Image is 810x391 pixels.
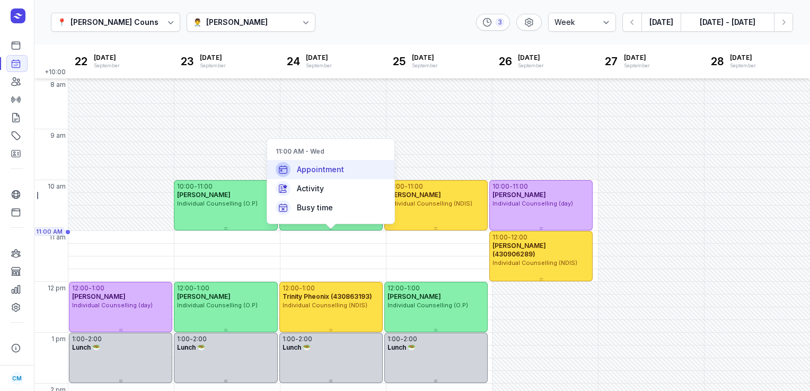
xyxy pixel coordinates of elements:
div: 12:00 [388,284,404,292]
span: 10 am [48,182,66,191]
div: 12:00 [511,233,527,242]
div: 11:00 [408,182,423,191]
span: [DATE] [306,54,332,62]
div: - [404,182,408,191]
div: 23 [179,53,196,70]
div: - [193,284,197,292]
div: 24 [285,53,302,70]
div: 25 [391,53,408,70]
div: 3 [496,18,504,26]
div: 22 [73,53,90,70]
div: 10:00 [388,182,404,191]
div: 1:00 [197,284,209,292]
div: 1:00 [92,284,104,292]
div: [PERSON_NAME] Counselling [71,16,179,29]
span: Busy time [297,202,333,213]
div: 12:00 [72,284,89,292]
div: - [85,335,88,343]
span: Lunch 🥗 [283,343,311,351]
span: Individual Counselling (day) [492,200,573,207]
div: September [94,62,120,69]
span: [DATE] [412,54,438,62]
div: 1:00 [177,335,190,343]
span: [PERSON_NAME] (430906289) [492,242,546,258]
span: 11 am [49,233,66,242]
div: - [194,182,197,191]
span: [DATE] [200,54,226,62]
span: Trinity Pheonix (430863193) [283,292,372,300]
div: 11:00 [513,182,528,191]
div: 👨‍⚕️ [193,16,202,29]
span: [DATE] [518,54,544,62]
div: 1:00 [72,335,85,343]
button: [DATE] - [DATE] [681,13,774,32]
span: Lunch 🥗 [177,343,205,351]
div: 📍 [57,16,66,29]
div: September [412,62,438,69]
div: 12:00 [177,284,193,292]
div: - [295,335,298,343]
span: 1 pm [51,335,66,343]
div: - [404,284,407,292]
span: Individual Counselling (NDIS) [492,259,577,266]
span: +10:00 [45,68,68,78]
span: [DATE] [624,54,650,62]
span: Individual Counselling (day) [72,301,153,309]
div: September [518,62,544,69]
span: Individual Counselling (O.P) [177,200,258,207]
span: [PERSON_NAME] [72,292,126,300]
span: [DATE] [94,54,120,62]
div: - [400,335,403,343]
span: 11:00 AM [36,227,63,236]
span: 8 am [50,81,66,89]
div: 11:00 [492,233,508,242]
span: [PERSON_NAME] [388,191,441,199]
span: [PERSON_NAME] [492,191,546,199]
span: 9 am [50,131,66,140]
span: [DATE] [730,54,756,62]
button: [DATE] [641,13,681,32]
div: 11:00 [197,182,213,191]
span: Individual Counselling (O.P) [177,301,258,309]
span: Activity [297,183,324,194]
span: 12 pm [48,284,66,292]
div: September [306,62,332,69]
span: Appointment [297,164,344,175]
div: 1:00 [407,284,420,292]
div: 10:00 [492,182,509,191]
span: [PERSON_NAME] [388,292,441,300]
div: 10:00 [177,182,194,191]
div: 28 [709,53,726,70]
div: 2:00 [298,335,312,343]
span: [PERSON_NAME] [177,191,231,199]
div: 1:00 [388,335,400,343]
div: 27 [603,53,620,70]
div: 2:00 [88,335,102,343]
span: Lunch 🥗 [388,343,416,351]
div: - [509,182,513,191]
span: Lunch 🥗 [72,343,100,351]
span: CM [12,372,22,385]
div: - [508,233,511,242]
div: 26 [497,53,514,70]
div: 2:00 [193,335,207,343]
div: 12:00 [283,284,299,292]
div: 11:00 AM - Wed [267,145,394,158]
div: September [624,62,650,69]
div: - [299,284,302,292]
span: Individual Counselling (NDIS) [388,200,472,207]
div: 2:00 [403,335,417,343]
div: - [190,335,193,343]
span: Individual Counselling (O.P) [388,301,468,309]
span: Individual Counselling (NDIS) [283,301,367,309]
div: 1:00 [302,284,315,292]
span: [PERSON_NAME] [177,292,231,300]
div: [PERSON_NAME] [206,16,268,29]
div: September [730,62,756,69]
div: September [200,62,226,69]
div: 1:00 [283,335,295,343]
div: - [89,284,92,292]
